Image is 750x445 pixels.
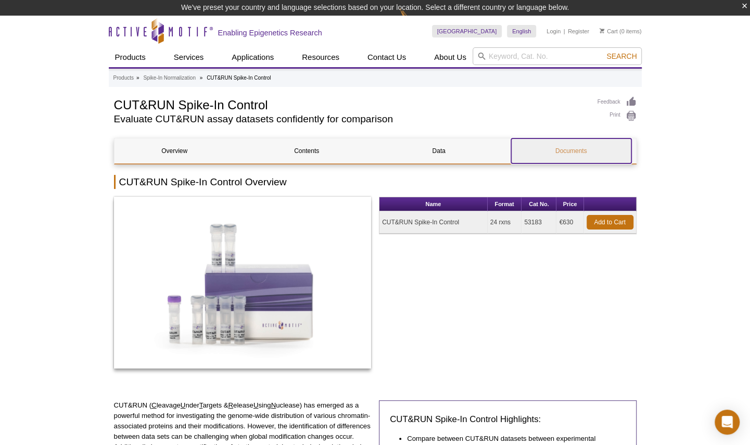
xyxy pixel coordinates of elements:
[379,211,488,234] td: CUT&RUN Spike-In Control
[587,215,633,230] a: Add to Cart
[207,75,271,81] li: CUT&RUN Spike-In Control
[181,401,186,409] u: U
[600,28,618,35] a: Cart
[379,138,499,163] a: Data
[400,8,427,32] img: Change Here
[109,47,152,67] a: Products
[253,401,259,409] u: U
[136,75,139,81] li: »
[114,197,372,368] img: CUT&RUN Spike-In Control Kit
[114,115,587,124] h2: Evaluate CUT&RUN assay datasets confidently for comparison
[271,401,276,409] u: N
[114,96,587,112] h1: CUT&RUN Spike-In Control
[556,211,583,234] td: €630
[200,75,203,81] li: »
[488,197,522,211] th: Format
[428,47,473,67] a: About Us
[390,413,626,426] h3: CUT&RUN Spike-In Control Highlights:
[225,47,280,67] a: Applications
[507,25,536,37] a: English
[218,28,322,37] h2: Enabling Epigenetics Research
[600,28,604,33] img: Your Cart
[556,197,583,211] th: Price
[361,47,412,67] a: Contact Us
[168,47,210,67] a: Services
[715,410,740,435] div: Open Intercom Messenger
[511,138,631,163] a: Documents
[247,138,367,163] a: Contents
[296,47,346,67] a: Resources
[473,47,642,65] input: Keyword, Cat. No.
[564,25,565,37] li: |
[598,96,637,108] a: Feedback
[432,25,502,37] a: [GEOGRAPHIC_DATA]
[199,401,203,409] u: T
[598,110,637,122] a: Print
[568,28,589,35] a: Register
[522,211,556,234] td: 53183
[143,73,196,83] a: Spike-In Normalization
[606,52,637,60] span: Search
[113,73,134,83] a: Products
[488,211,522,234] td: 24 rxns
[151,401,157,409] u: C
[379,197,488,211] th: Name
[600,25,642,37] li: (0 items)
[546,28,561,35] a: Login
[114,175,637,189] h2: CUT&RUN Spike-In Control Overview
[115,138,235,163] a: Overview
[228,401,233,409] u: R
[603,52,640,61] button: Search
[522,197,556,211] th: Cat No.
